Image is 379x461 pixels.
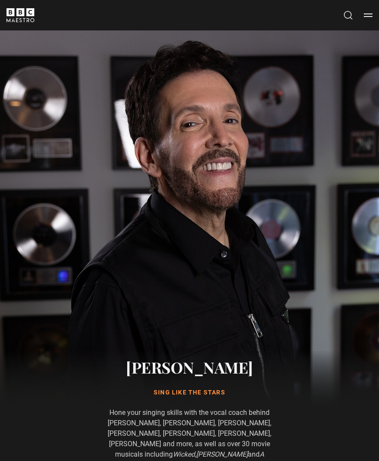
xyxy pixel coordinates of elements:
[364,11,372,20] button: Toggle navigation
[196,450,248,458] i: [PERSON_NAME]
[103,356,277,378] h2: [PERSON_NAME]
[7,8,34,22] svg: BBC Maestro
[103,388,277,397] h1: Sing Like the Stars
[173,450,195,458] i: Wicked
